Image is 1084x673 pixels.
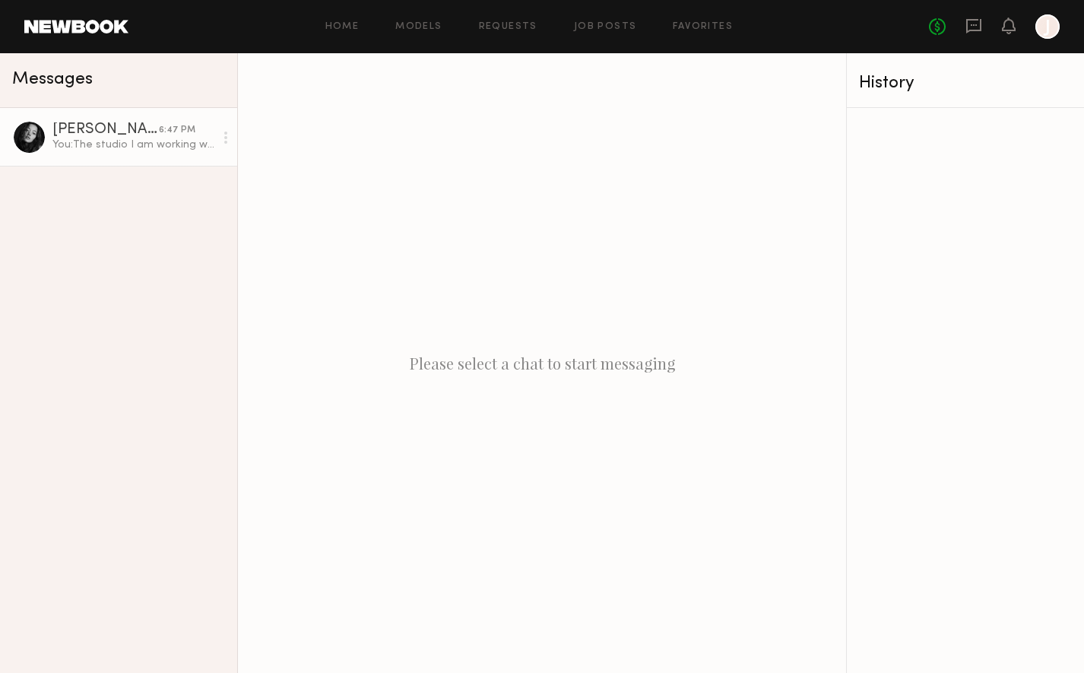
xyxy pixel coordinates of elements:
div: You: The studio I am working with, [PERSON_NAME] studio may have also reached out to you in the r... [52,138,214,152]
div: 6:47 PM [159,123,195,138]
a: Favorites [673,22,733,32]
a: Requests [479,22,537,32]
a: Home [325,22,360,32]
div: [PERSON_NAME] [52,122,159,138]
div: History [859,75,1072,92]
span: Messages [12,71,93,88]
div: Please select a chat to start messaging [238,53,846,673]
a: Job Posts [574,22,637,32]
a: J [1035,14,1060,39]
a: Models [395,22,442,32]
